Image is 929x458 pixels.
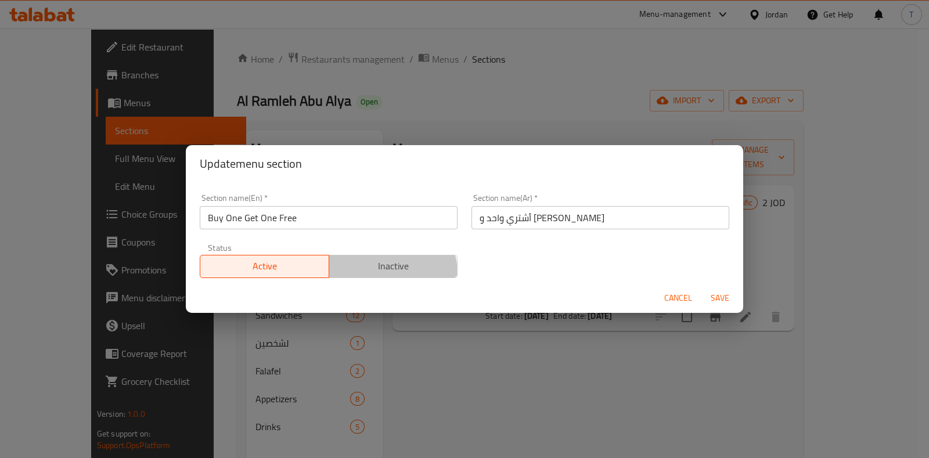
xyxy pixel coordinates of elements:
[471,206,729,229] input: Please enter section name(ar)
[660,287,697,309] button: Cancel
[334,258,453,275] span: Inactive
[205,258,325,275] span: Active
[200,255,329,278] button: Active
[664,291,692,305] span: Cancel
[706,291,734,305] span: Save
[200,206,458,229] input: Please enter section name(en)
[200,154,729,173] h2: Update menu section
[701,287,739,309] button: Save
[329,255,458,278] button: Inactive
